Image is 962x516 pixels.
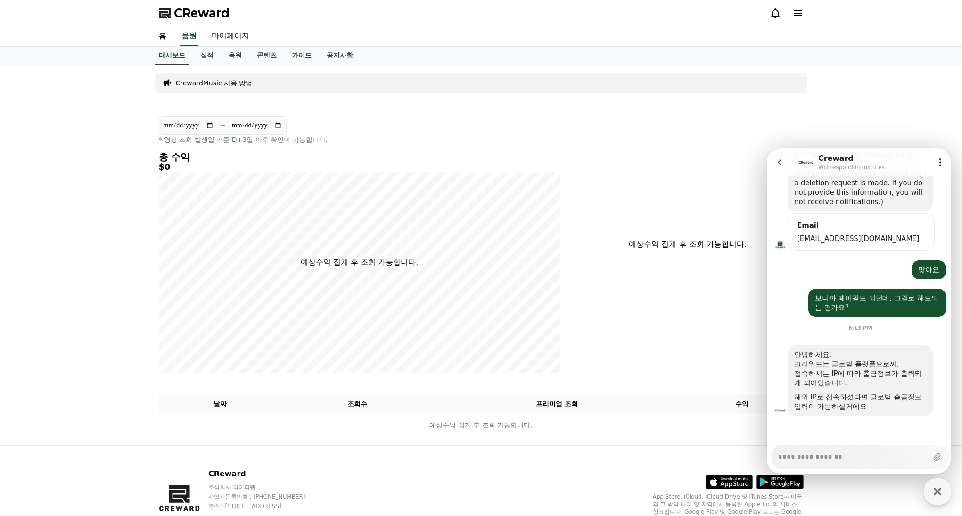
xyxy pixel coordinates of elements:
[204,26,257,46] a: 마이페이지
[159,162,560,172] h5: $0
[284,47,319,65] a: 가이드
[174,6,230,21] span: CReward
[159,420,803,430] p: 예상수익 집계 후 조회 가능합니다.
[193,47,221,65] a: 실적
[681,395,804,413] th: 수익
[433,395,681,413] th: 프리미엄 조회
[220,120,226,131] p: ~
[208,493,323,500] p: 사업자등록번호 : [PHONE_NUMBER]
[151,26,174,46] a: 홈
[595,239,781,250] p: 예상수익 집계 후 조회 가능합니다.
[208,468,323,480] p: CReward
[281,395,433,413] th: 조회수
[301,257,418,268] p: 예상수익 집계 후 조회 가능합니다.
[767,148,951,474] iframe: Channel chat
[180,26,198,46] a: 음원
[208,483,323,491] p: 주식회사 와이피랩
[155,47,189,65] a: 대시보드
[159,395,282,413] th: 날짜
[221,47,249,65] a: 음원
[159,6,230,21] a: CReward
[249,47,284,65] a: 콘텐츠
[159,135,560,144] p: * 영상 조회 발생일 기준 D+3일 이후 확인이 가능합니다.
[176,78,253,88] a: CrewardMusic 사용 방법
[159,152,560,162] h4: 총 수익
[319,47,361,65] a: 공지사항
[208,502,323,510] p: 주소 : [STREET_ADDRESS]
